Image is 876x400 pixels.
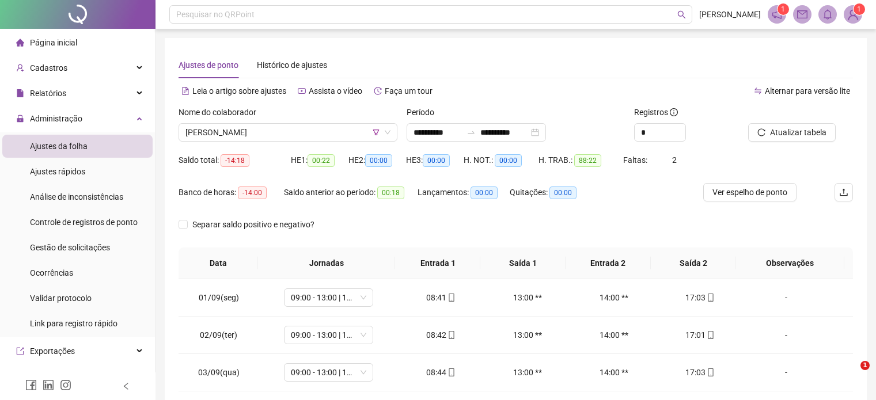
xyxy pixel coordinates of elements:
span: 00:18 [377,186,404,199]
span: Relatórios [30,89,66,98]
span: Controle de registros de ponto [30,218,138,227]
div: - [752,366,820,379]
span: left [122,382,130,390]
span: 2 [672,155,677,165]
span: [PERSON_NAME] [699,8,761,21]
div: HE 3: [406,154,464,167]
span: lock [16,115,24,123]
span: Exportações [30,346,75,356]
label: Nome do colaborador [179,106,264,119]
span: 09:00 - 13:00 | 14:00 - 17:20 [291,289,366,306]
span: Atualizar tabela [770,126,826,139]
span: Alternar para versão lite [765,86,850,96]
span: 01/09(seg) [199,293,239,302]
span: Gestão de solicitações [30,243,110,252]
span: Ver espelho de ponto [712,186,787,199]
span: mail [797,9,807,20]
span: Ajustes rápidos [30,167,85,176]
span: home [16,39,24,47]
div: - [752,329,820,341]
span: bell [822,9,833,20]
span: file-text [181,87,189,95]
span: 1 [781,5,785,13]
span: linkedin [43,379,54,391]
span: instagram [60,379,71,391]
th: Data [179,247,258,279]
span: youtube [298,87,306,95]
span: 03/09(qua) [198,368,240,377]
span: search [677,10,686,19]
span: Ajustes da folha [30,142,88,151]
div: Quitações: [510,186,594,199]
div: 08:41 [407,291,475,304]
span: 00:00 [549,186,577,199]
button: Ver espelho de ponto [703,183,797,201]
span: Integrações [30,372,73,381]
th: Saída 1 [480,247,566,279]
span: file [16,89,24,97]
span: 00:22 [308,154,335,167]
th: Observações [736,247,844,279]
span: to [467,128,476,137]
span: 00:00 [423,154,450,167]
th: Jornadas [258,247,395,279]
span: swap-right [467,128,476,137]
span: reload [757,128,765,136]
span: down [384,129,391,136]
span: info-circle [670,108,678,116]
span: Separar saldo positivo e negativo? [188,218,319,231]
div: 17:03 [666,366,734,379]
span: mobile [446,331,456,339]
span: Validar protocolo [30,294,92,303]
iframe: Intercom live chat [837,361,864,388]
span: mobile [706,331,715,339]
span: notification [772,9,782,20]
span: 09:00 - 13:00 | 14:00 - 17:20 [291,364,366,381]
button: Atualizar tabela [748,123,836,142]
th: Entrada 1 [395,247,480,279]
span: 09:00 - 13:00 | 14:00 - 17:20 [291,326,366,344]
span: 1 [857,5,861,13]
span: Administração [30,114,82,123]
span: Análise de inconsistências [30,192,123,201]
span: 00:00 [471,186,498,199]
span: filter [373,129,380,136]
span: history [374,87,382,95]
div: Saldo anterior ao período: [284,186,418,199]
span: 00:00 [365,154,392,167]
span: Página inicial [30,38,77,47]
span: 88:22 [574,154,601,167]
span: Faça um tour [385,86,433,96]
span: 00:00 [495,154,522,167]
span: mobile [706,368,715,376]
th: Saída 2 [651,247,736,279]
div: 08:44 [407,366,475,379]
div: 17:03 [666,291,734,304]
div: H. TRAB.: [539,154,623,167]
div: H. NOT.: [464,154,539,167]
sup: 1 [778,3,789,15]
span: -14:18 [221,154,249,167]
span: Faltas: [623,155,649,165]
div: Saldo total: [179,154,291,167]
span: mobile [446,368,456,376]
span: Registros [634,106,678,119]
span: 02/09(ter) [200,330,237,340]
label: Período [407,106,442,119]
span: user-add [16,64,24,72]
span: mobile [706,294,715,302]
span: upload [839,188,848,197]
span: Assista o vídeo [309,86,362,96]
sup: Atualize o seu contato no menu Meus Dados [854,3,865,15]
span: Observações [745,257,835,269]
div: Lançamentos: [418,186,510,199]
div: - [752,291,820,304]
span: Cadastros [30,63,67,73]
span: export [16,347,24,355]
span: Leia o artigo sobre ajustes [192,86,286,96]
div: HE 2: [348,154,406,167]
span: Ocorrências [30,268,73,277]
span: facebook [25,379,37,391]
span: 1 [860,361,870,370]
img: 90638 [844,6,862,23]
